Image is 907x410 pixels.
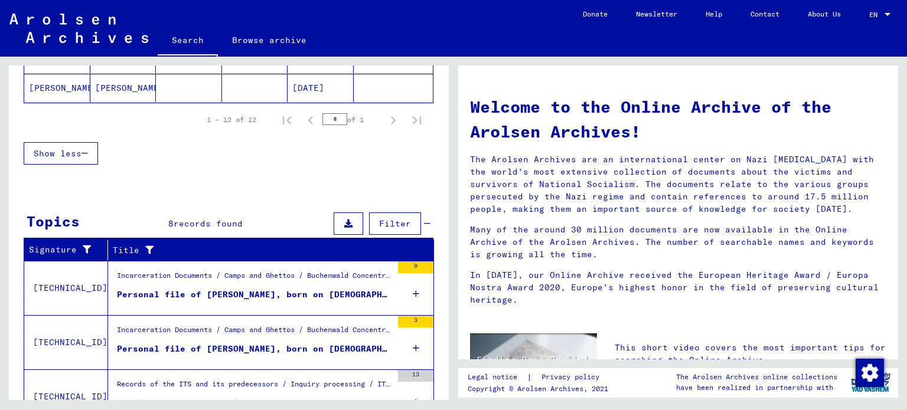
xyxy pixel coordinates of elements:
mat-cell: [DATE] [288,74,354,102]
img: Change consent [856,359,884,387]
p: This short video covers the most important tips for searching the Online Archive. [615,342,886,366]
div: 3 [398,316,433,327]
div: 13 [398,370,433,382]
div: Records of the ITS and its predecessors / Inquiry processing / ITS case files as of 1947 / Reposi... [117,379,392,395]
a: Search [158,26,218,57]
img: Arolsen_neg.svg [9,14,148,43]
span: Filter [379,218,411,229]
p: have been realized in partnership with [676,382,837,393]
button: Next page [381,108,405,132]
mat-cell: [PERSON_NAME] [90,74,156,102]
div: 1 – 12 of 12 [207,114,256,125]
div: Incarceration Documents / Camps and Ghettos / Buchenwald Concentration Camp / Individual Document... [117,324,392,341]
mat-cell: [PERSON_NAME] [24,74,90,102]
div: of 1 [322,114,381,125]
div: Signature [29,241,107,260]
td: [TECHNICAL_ID] [24,261,108,315]
button: First page [275,108,299,132]
span: 8 [168,218,174,229]
button: Show less [24,142,98,165]
a: Privacy policy [532,371,614,383]
p: The Arolsen Archives online collections [676,372,837,382]
div: Tracing and documentation case no. 1.159.336 for [GEOGRAPHIC_DATA][PERSON_NAME] born [DEMOGRAPHIC... [117,397,392,409]
div: Signature [29,244,93,256]
div: | [468,371,614,383]
div: Personal file of [PERSON_NAME], born on [DEMOGRAPHIC_DATA] [117,343,392,355]
div: Personal file of [PERSON_NAME], born on [DEMOGRAPHIC_DATA] [117,288,392,301]
button: Previous page [299,108,322,132]
a: Browse archive [218,26,321,54]
p: Copyright © Arolsen Archives, 2021 [468,383,614,394]
td: [TECHNICAL_ID] [24,315,108,369]
div: Title [113,244,404,257]
span: Show less [34,148,81,159]
p: Many of the around 30 million documents are now available in the Online Archive of the Arolsen Ar... [470,224,886,261]
p: The Arolsen Archives are an international center on Nazi [MEDICAL_DATA] with the world’s most ext... [470,153,886,215]
img: video.jpg [470,333,597,402]
div: Incarceration Documents / Camps and Ghettos / Buchenwald Concentration Camp / Individual Document... [117,270,392,287]
span: EN [869,11,882,19]
div: Topics [27,211,80,232]
span: records found [174,218,243,229]
img: yv_logo.png [849,368,893,397]
button: Last page [405,108,429,132]
button: Filter [369,212,421,235]
a: Legal notice [468,371,527,383]
h1: Welcome to the Online Archive of the Arolsen Archives! [470,94,886,144]
div: Title [113,241,419,260]
div: 9 [398,261,433,273]
p: In [DATE], our Online Archive received the European Heritage Award / Europa Nostra Award 2020, Eu... [470,269,886,306]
